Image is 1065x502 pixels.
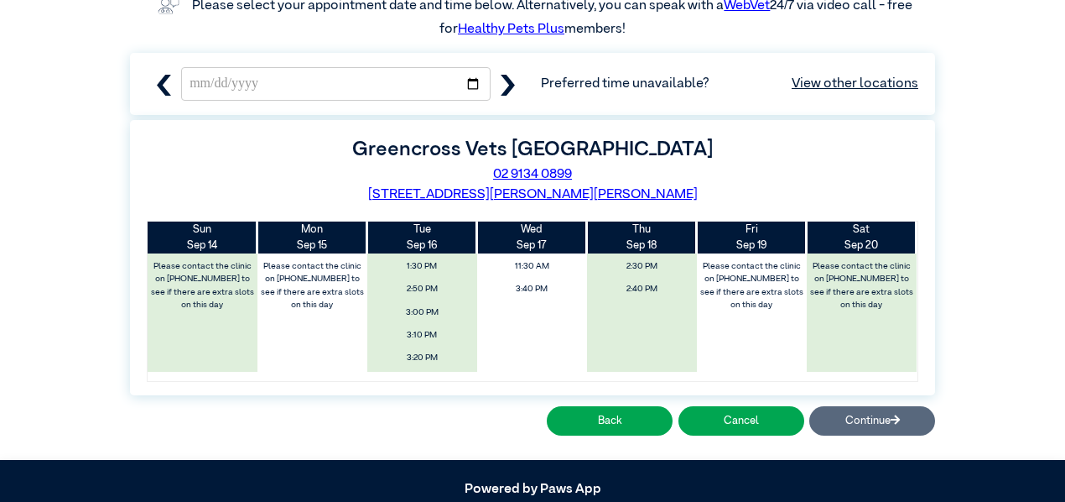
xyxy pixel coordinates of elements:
th: Sep 20 [807,222,917,254]
span: 3:40 PM [481,280,582,299]
span: 2:40 PM [591,280,692,299]
a: View other locations [792,74,918,94]
span: Preferred time unavailable? [541,74,918,94]
label: Greencross Vets [GEOGRAPHIC_DATA] [352,139,713,159]
th: Sep 16 [367,222,477,254]
th: Sep 18 [587,222,697,254]
th: Sep 19 [697,222,807,254]
span: 2:50 PM [371,280,472,299]
h5: Powered by Paws App [130,482,935,498]
label: Please contact the clinic on [PHONE_NUMBER] to see if there are extra slots on this day [808,257,915,315]
button: Back [547,406,673,436]
button: Cancel [678,406,804,436]
a: Healthy Pets Plus [458,23,564,36]
th: Sep 17 [477,222,587,254]
span: 1:30 PM [371,257,472,276]
th: Sep 14 [148,222,257,254]
a: [STREET_ADDRESS][PERSON_NAME][PERSON_NAME] [368,188,698,201]
label: Please contact the clinic on [PHONE_NUMBER] to see if there are extra slots on this day [698,257,805,315]
label: Please contact the clinic on [PHONE_NUMBER] to see if there are extra slots on this day [259,257,366,315]
span: 3:00 PM [371,303,472,322]
span: 11:30 AM [481,257,582,276]
a: 02 9134 0899 [493,168,572,181]
span: 3:10 PM [371,326,472,345]
label: Please contact the clinic on [PHONE_NUMBER] to see if there are extra slots on this day [149,257,257,315]
span: 3:20 PM [371,348,472,368]
span: 2:30 PM [591,257,692,276]
th: Sep 15 [257,222,367,254]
